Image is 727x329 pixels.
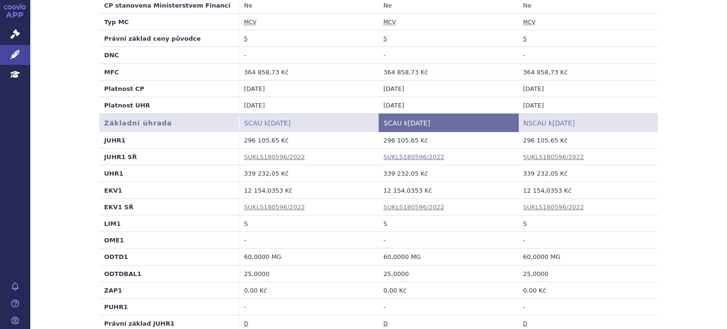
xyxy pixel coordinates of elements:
[379,132,518,149] td: 296 105,65 Kč
[239,80,379,97] td: [DATE]
[518,97,658,114] td: [DATE]
[379,232,518,249] td: -
[383,320,388,328] abbr: výše a podmínky úhrady léčivého přípravku určeného k léčbě vzácného onemocnění stanoveny dle § 39...
[518,215,658,232] td: S
[239,282,379,298] td: 0,00 Kč
[104,137,125,144] strong: JUHR1
[104,35,201,42] strong: Právní základ ceny původce
[104,153,137,160] strong: JUHR1 SŘ
[104,204,133,211] strong: EKV1 SŘ
[379,215,518,232] td: S
[244,36,248,43] abbr: stanovena nebo změněna ve správním řízení podle zákona č. 48/1997 Sb. ve znění účinném od 1.1.2008
[518,114,658,132] th: NSCAU k
[99,114,239,132] th: Základní úhrada
[518,265,658,282] td: 25,0000
[518,182,658,198] td: 12 154,0353 Kč
[104,18,129,26] strong: Typ MC
[523,36,526,43] abbr: stanovena nebo změněna ve správním řízení podle zákona č. 48/1997 Sb. ve znění účinném od 1.1.2008
[379,63,518,80] td: 364 858,73 Kč
[518,249,658,265] td: 60,0000 MG
[379,165,518,182] td: 339 232,05 Kč
[104,287,122,294] strong: ZAP1
[104,270,142,277] strong: ODTDBAL1
[518,232,658,249] td: -
[244,19,257,26] abbr: maximální cena výrobce
[383,204,444,211] a: SUKLS180596/2022
[239,165,379,182] td: 339 232,05 Kč
[383,19,396,26] abbr: maximální cena výrobce
[239,232,379,249] td: -
[518,63,658,80] td: 364 858,73 Kč
[104,237,124,244] strong: OME1
[523,19,535,26] abbr: maximální cena výrobce
[383,153,444,160] a: SUKLS180596/2022
[379,249,518,265] td: 60,0000 MG
[518,299,658,315] td: -
[239,47,379,63] td: -
[518,47,658,63] td: -
[104,69,119,76] strong: MFC
[379,182,518,198] td: 12 154,0353 Kč
[239,114,379,132] th: SCAU k
[552,119,575,127] span: [DATE]
[239,132,379,149] td: 296 105,65 Kč
[239,97,379,114] td: [DATE]
[244,204,305,211] a: SUKLS180596/2022
[239,249,379,265] td: 60,0000 MG
[104,220,121,227] strong: LIM1
[379,265,518,282] td: 25,0000
[244,153,305,160] a: SUKLS180596/2022
[104,187,122,194] strong: EKV1
[104,303,128,311] strong: PUHR1
[104,2,231,9] strong: CP stanovena Ministerstvem Financí
[239,215,379,232] td: S
[244,320,248,328] abbr: výše a podmínky úhrady léčivého přípravku určeného k léčbě vzácného onemocnění stanoveny dle § 39...
[104,52,119,59] strong: DNC
[104,170,124,177] strong: UHR1
[518,132,658,149] td: 296 105,65 Kč
[518,282,658,298] td: 0,00 Kč
[408,119,430,127] span: [DATE]
[379,80,518,97] td: [DATE]
[379,47,518,63] td: -
[239,265,379,282] td: 25,0000
[379,299,518,315] td: -
[239,63,379,80] td: 364 858,73 Kč
[523,320,527,328] abbr: výše a podmínky úhrady léčivého přípravku určeného k léčbě vzácného onemocnění stanoveny dle § 39...
[104,102,150,109] strong: Platnost UHR
[379,97,518,114] td: [DATE]
[518,165,658,182] td: 339 232,05 Kč
[383,36,387,43] abbr: stanovena nebo změněna ve správním řízení podle zákona č. 48/1997 Sb. ve znění účinném od 1.1.2008
[518,80,658,97] td: [DATE]
[239,182,379,198] td: 12 154,0353 Kč
[268,119,291,127] span: [DATE]
[523,153,584,160] a: SUKLS180596/2022
[104,85,144,92] strong: Platnost CP
[104,253,128,260] strong: ODTD1
[523,204,584,211] a: SUKLS180596/2022
[379,114,518,132] th: SCAU k
[104,320,175,327] strong: Právní základ JUHR1
[239,299,379,315] td: -
[379,282,518,298] td: 0,00 Kč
